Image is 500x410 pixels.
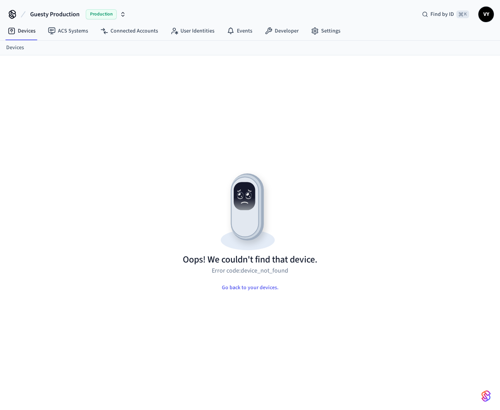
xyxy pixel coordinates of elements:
[164,24,221,38] a: User Identities
[183,167,317,254] img: Resource not found
[416,7,475,21] div: Find by ID⌘ K
[6,44,24,52] a: Devices
[183,254,317,266] h1: Oops! We couldn't find that device.
[478,7,494,22] button: VY
[456,10,469,18] span: ⌘ K
[212,266,288,275] p: Error code: device_not_found
[2,24,42,38] a: Devices
[86,9,117,19] span: Production
[305,24,347,38] a: Settings
[221,24,259,38] a: Events
[259,24,305,38] a: Developer
[479,7,493,21] span: VY
[481,390,491,402] img: SeamLogoGradient.69752ec5.svg
[430,10,454,18] span: Find by ID
[30,10,80,19] span: Guesty Production
[216,280,285,295] button: Go back to your devices.
[42,24,94,38] a: ACS Systems
[94,24,164,38] a: Connected Accounts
